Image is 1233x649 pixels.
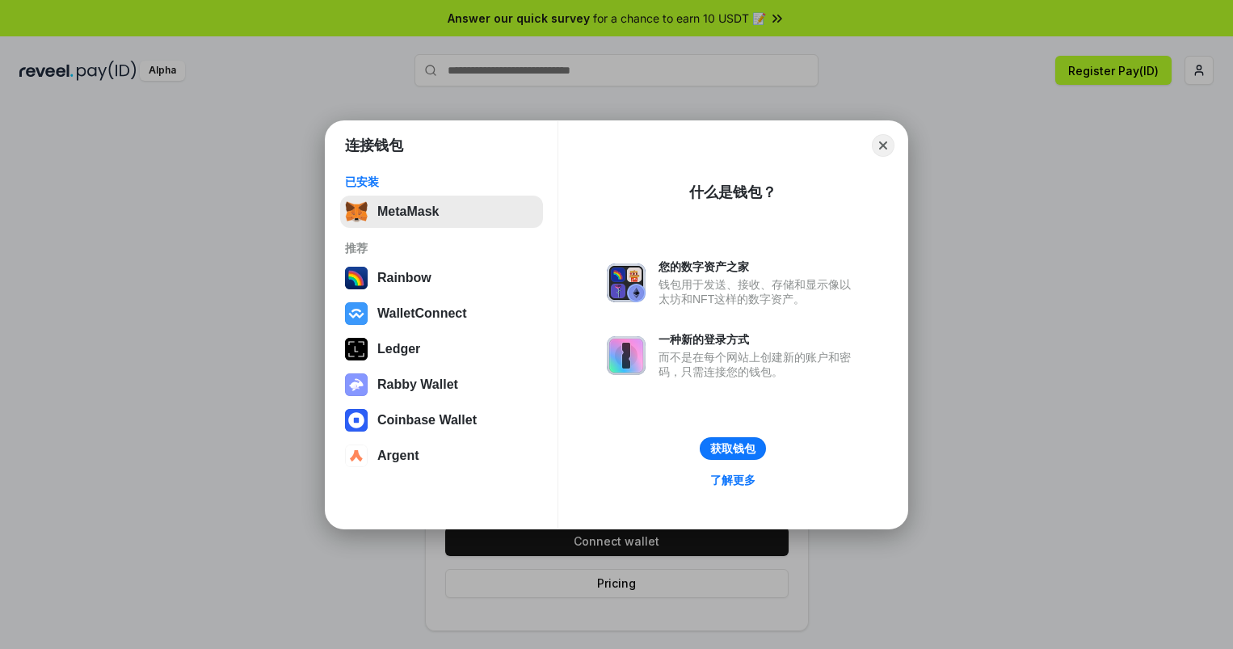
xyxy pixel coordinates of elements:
div: 了解更多 [710,473,755,487]
div: Argent [377,449,419,463]
button: Coinbase Wallet [340,404,543,436]
a: 了解更多 [701,470,765,491]
button: WalletConnect [340,297,543,330]
img: svg+xml,%3Csvg%20fill%3D%22none%22%20height%3D%2233%22%20viewBox%3D%220%200%2035%2033%22%20width%... [345,200,368,223]
img: svg+xml,%3Csvg%20xmlns%3D%22http%3A%2F%2Fwww.w3.org%2F2000%2Fsvg%22%20fill%3D%22none%22%20viewBox... [607,336,646,375]
div: Ledger [377,342,420,356]
div: 而不是在每个网站上创建新的账户和密码，只需连接您的钱包。 [659,350,859,379]
img: svg+xml,%3Csvg%20xmlns%3D%22http%3A%2F%2Fwww.w3.org%2F2000%2Fsvg%22%20width%3D%2228%22%20height%3... [345,338,368,360]
div: 您的数字资产之家 [659,259,859,274]
img: svg+xml,%3Csvg%20width%3D%22120%22%20height%3D%22120%22%20viewBox%3D%220%200%20120%20120%22%20fil... [345,267,368,289]
div: Rainbow [377,271,431,285]
button: Rainbow [340,262,543,294]
h1: 连接钱包 [345,136,403,155]
img: svg+xml,%3Csvg%20width%3D%2228%22%20height%3D%2228%22%20viewBox%3D%220%200%2028%2028%22%20fill%3D... [345,445,368,467]
button: Rabby Wallet [340,369,543,401]
div: 钱包用于发送、接收、存储和显示像以太坊和NFT这样的数字资产。 [659,277,859,306]
div: MetaMask [377,204,439,219]
div: Rabby Wallet [377,377,458,392]
img: svg+xml,%3Csvg%20xmlns%3D%22http%3A%2F%2Fwww.w3.org%2F2000%2Fsvg%22%20fill%3D%22none%22%20viewBox... [607,263,646,302]
div: WalletConnect [377,306,467,321]
div: 已安装 [345,175,538,189]
div: 一种新的登录方式 [659,332,859,347]
div: 什么是钱包？ [689,183,776,202]
button: 获取钱包 [700,437,766,460]
img: svg+xml,%3Csvg%20xmlns%3D%22http%3A%2F%2Fwww.w3.org%2F2000%2Fsvg%22%20fill%3D%22none%22%20viewBox... [345,373,368,396]
button: Close [872,134,894,157]
button: MetaMask [340,196,543,228]
button: Argent [340,440,543,472]
div: 获取钱包 [710,441,755,456]
div: 推荐 [345,241,538,255]
button: Ledger [340,333,543,365]
div: Coinbase Wallet [377,413,477,428]
img: svg+xml,%3Csvg%20width%3D%2228%22%20height%3D%2228%22%20viewBox%3D%220%200%2028%2028%22%20fill%3D... [345,409,368,432]
img: svg+xml,%3Csvg%20width%3D%2228%22%20height%3D%2228%22%20viewBox%3D%220%200%2028%2028%22%20fill%3D... [345,302,368,325]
